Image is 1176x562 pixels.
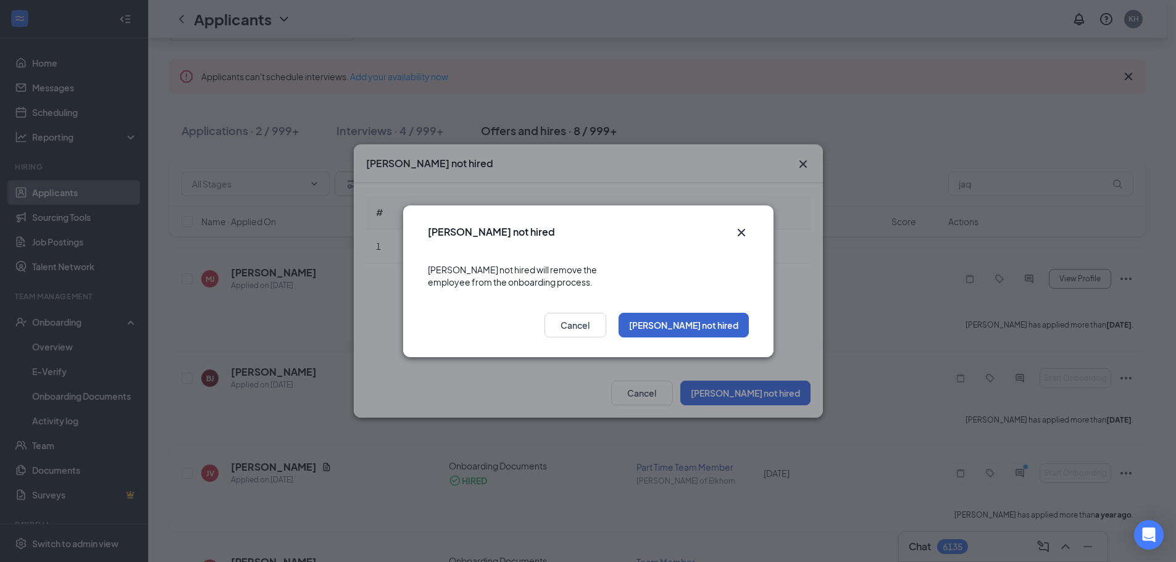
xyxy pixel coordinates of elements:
svg: Cross [734,225,749,240]
button: [PERSON_NAME] not hired [619,313,749,337]
div: [PERSON_NAME] not hired will remove the employee from the onboarding process. [428,251,749,300]
div: Open Intercom Messenger [1134,520,1164,550]
h3: [PERSON_NAME] not hired [428,225,555,239]
button: Close [734,225,749,240]
button: Cancel [544,313,606,337]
